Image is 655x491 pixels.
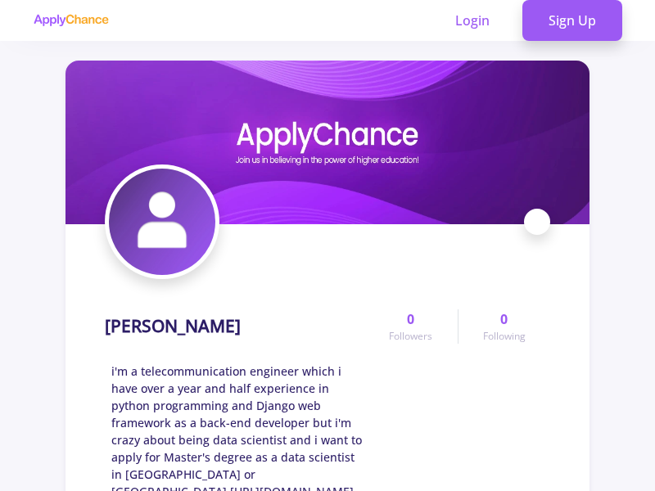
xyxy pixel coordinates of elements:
[65,61,589,224] img: Arash Mohtaramicover image
[105,316,241,336] h1: [PERSON_NAME]
[109,169,215,275] img: Arash Mohtaramiavatar
[389,329,432,344] span: Followers
[364,309,457,344] a: 0Followers
[458,309,550,344] a: 0Following
[407,309,414,329] span: 0
[33,14,109,27] img: applychance logo text only
[483,329,526,344] span: Following
[500,309,508,329] span: 0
